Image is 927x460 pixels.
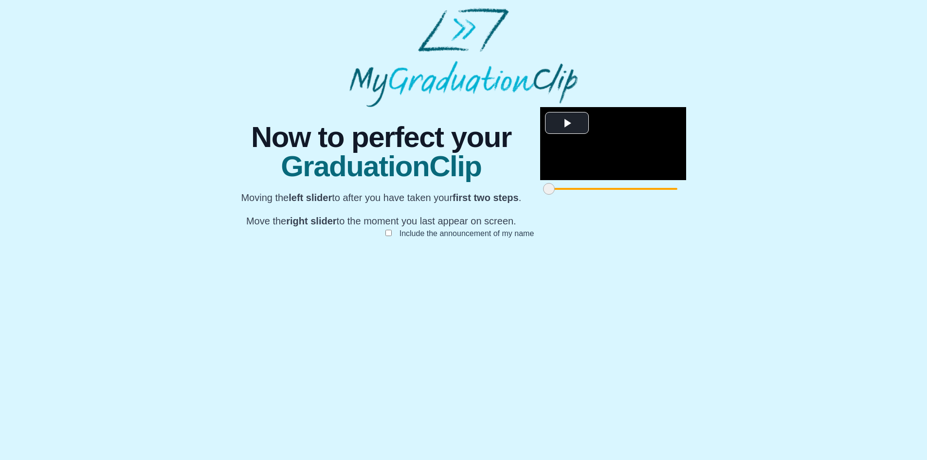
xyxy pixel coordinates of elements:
[453,192,519,203] b: first two steps
[241,214,521,228] p: Move the to the moment you last appear on screen.
[241,152,521,181] span: GraduationClip
[545,112,589,134] button: Play Video
[286,216,336,226] b: right slider
[392,225,542,241] label: Include the announcement of my name
[349,8,577,107] img: MyGraduationClip
[289,192,332,203] b: left slider
[241,123,521,152] span: Now to perfect your
[241,191,521,204] p: Moving the to after you have taken your .
[540,107,686,180] div: Video Player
